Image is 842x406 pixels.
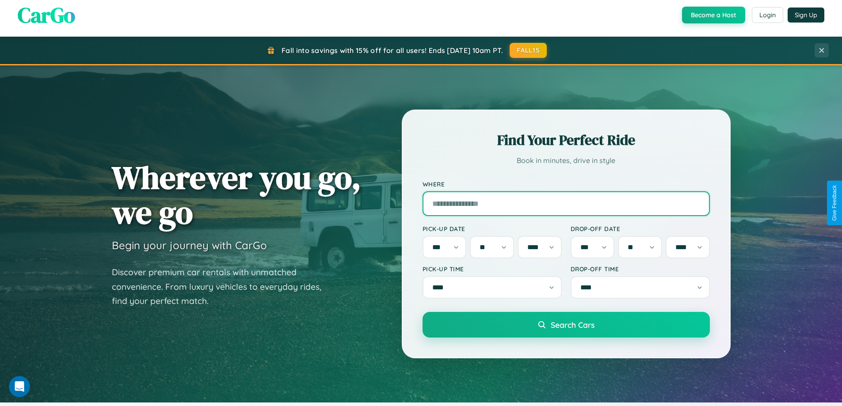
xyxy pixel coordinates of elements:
h3: Begin your journey with CarGo [112,239,267,252]
label: Drop-off Time [571,265,710,273]
p: Discover premium car rentals with unmatched convenience. From luxury vehicles to everyday rides, ... [112,265,333,308]
label: Pick-up Date [423,225,562,232]
h2: Find Your Perfect Ride [423,130,710,150]
button: Sign Up [788,8,824,23]
button: Search Cars [423,312,710,338]
label: Pick-up Time [423,265,562,273]
button: Login [752,7,783,23]
button: FALL15 [510,43,547,58]
iframe: Intercom live chat [9,376,30,397]
div: Give Feedback [831,185,838,221]
label: Where [423,180,710,188]
h1: Wherever you go, we go [112,160,361,230]
p: Book in minutes, drive in style [423,154,710,167]
span: Search Cars [551,320,594,330]
span: Fall into savings with 15% off for all users! Ends [DATE] 10am PT. [282,46,503,55]
button: Become a Host [682,7,745,23]
span: CarGo [18,0,75,30]
label: Drop-off Date [571,225,710,232]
